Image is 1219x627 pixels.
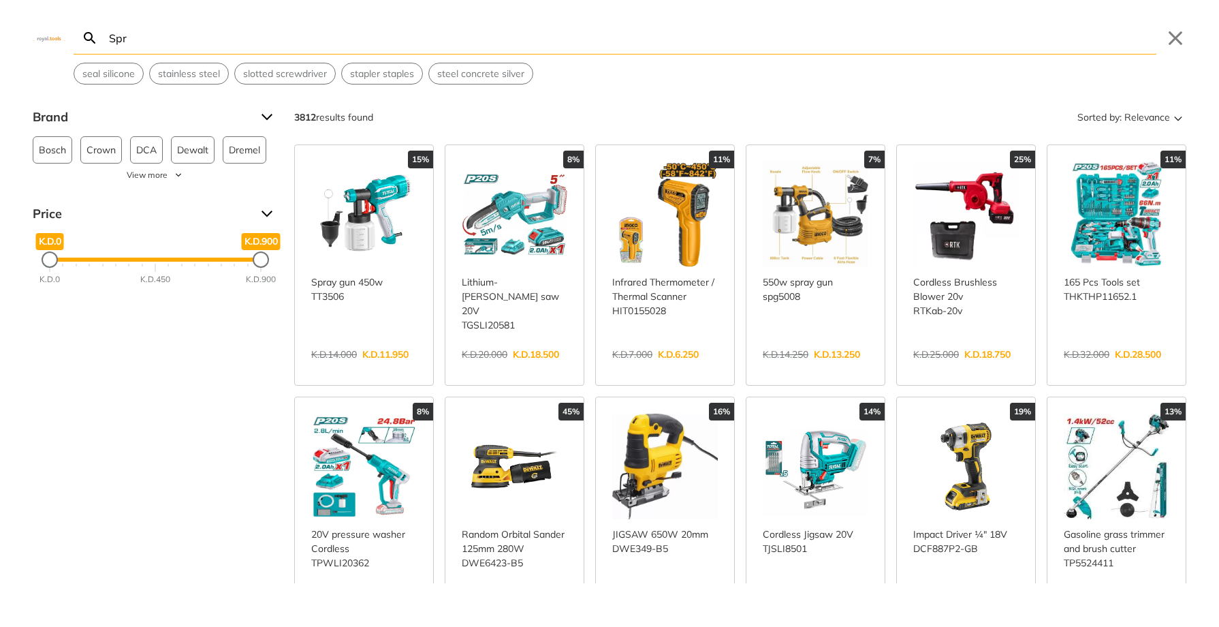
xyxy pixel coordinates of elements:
img: Close [33,35,65,41]
div: 15% [408,151,433,168]
button: Bosch [33,136,72,164]
button: Dremel [223,136,266,164]
div: 25% [1010,151,1035,168]
div: Suggestion: seal silicone [74,63,144,85]
span: Brand [33,106,251,128]
div: 13% [1160,403,1186,420]
button: View more [33,169,278,181]
div: 7% [864,151,885,168]
div: Minimum Price [42,251,58,268]
button: Select suggestion: seal silicone [74,63,143,84]
div: 8% [413,403,433,420]
span: Dewalt [177,137,208,163]
div: 14% [859,403,885,420]
div: 11% [1160,151,1186,168]
div: K.D.450 [140,273,170,286]
div: Maximum Price [253,251,269,268]
svg: Sort [1170,109,1186,125]
div: K.D.900 [246,273,276,286]
strong: 3812 [294,111,316,123]
button: Select suggestion: steel concrete silver [429,63,533,84]
span: slotted screwdriver [243,67,327,81]
div: Suggestion: stainless steel [149,63,229,85]
div: Suggestion: stapler staples [341,63,423,85]
span: Price [33,203,251,225]
div: 45% [558,403,584,420]
button: Crown [80,136,122,164]
div: K.D.0 [39,273,60,286]
button: Select suggestion: slotted screwdriver [235,63,335,84]
button: Close [1165,27,1186,49]
span: Relevance [1124,106,1170,128]
div: 8% [563,151,584,168]
div: results found [294,106,373,128]
span: Bosch [39,137,66,163]
span: Crown [86,137,116,163]
button: Select suggestion: stapler staples [342,63,422,84]
span: View more [127,169,168,181]
span: DCA [136,137,157,163]
div: Suggestion: steel concrete silver [428,63,533,85]
div: Suggestion: slotted screwdriver [234,63,336,85]
button: Sorted by:Relevance Sort [1075,106,1186,128]
div: 11% [709,151,734,168]
span: Dremel [229,137,260,163]
div: 16% [709,403,734,420]
span: seal silicone [82,67,135,81]
span: stainless steel [158,67,220,81]
button: Select suggestion: stainless steel [150,63,228,84]
button: DCA [130,136,163,164]
button: Dewalt [171,136,215,164]
svg: Search [82,30,98,46]
input: Search… [106,22,1156,54]
span: steel concrete silver [437,67,524,81]
div: 19% [1010,403,1035,420]
span: stapler staples [350,67,414,81]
